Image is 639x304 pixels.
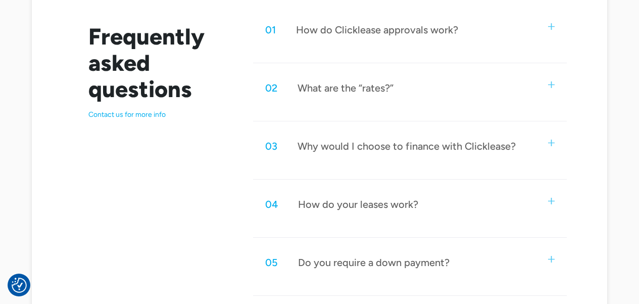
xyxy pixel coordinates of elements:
[12,278,27,293] img: Revisit consent button
[548,23,555,30] img: small plus
[548,198,555,204] img: small plus
[265,256,278,269] div: 05
[548,140,555,146] img: small plus
[265,140,277,153] div: 03
[265,198,278,211] div: 04
[88,23,229,102] h2: Frequently asked questions
[88,110,229,119] p: Contact us for more info
[298,81,394,95] div: What are the “rates?”
[265,81,277,95] div: 02
[265,23,276,36] div: 01
[296,23,458,36] div: How do Clicklease approvals work?
[12,278,27,293] button: Consent Preferences
[298,256,450,269] div: Do you require a down payment?
[298,198,418,211] div: How do your leases work?
[298,140,516,153] div: Why would I choose to finance with Clicklease?
[548,81,555,88] img: small plus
